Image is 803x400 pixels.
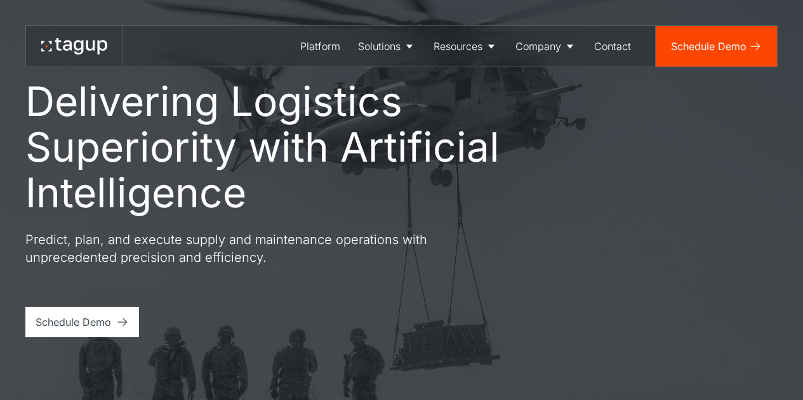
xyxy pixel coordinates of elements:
div: Solutions [358,39,401,54]
div: Schedule Demo [671,39,747,54]
div: Company [515,39,561,54]
a: Platform [291,26,349,67]
div: Resources [434,39,482,54]
a: Solutions [349,26,425,67]
h1: Delivering Logistics Superiority with Artificial Intelligence [25,79,559,216]
p: Predict, plan, and execute supply and maintenance operations with unprecedented precision and eff... [25,231,482,266]
div: Platform [300,39,340,54]
div: Contact [594,39,631,54]
div: Schedule Demo [36,314,111,330]
a: Schedule Demo [656,26,777,67]
a: Contact [585,26,640,67]
a: Company [507,26,585,67]
a: Schedule Demo [25,307,139,337]
a: Resources [425,26,507,67]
